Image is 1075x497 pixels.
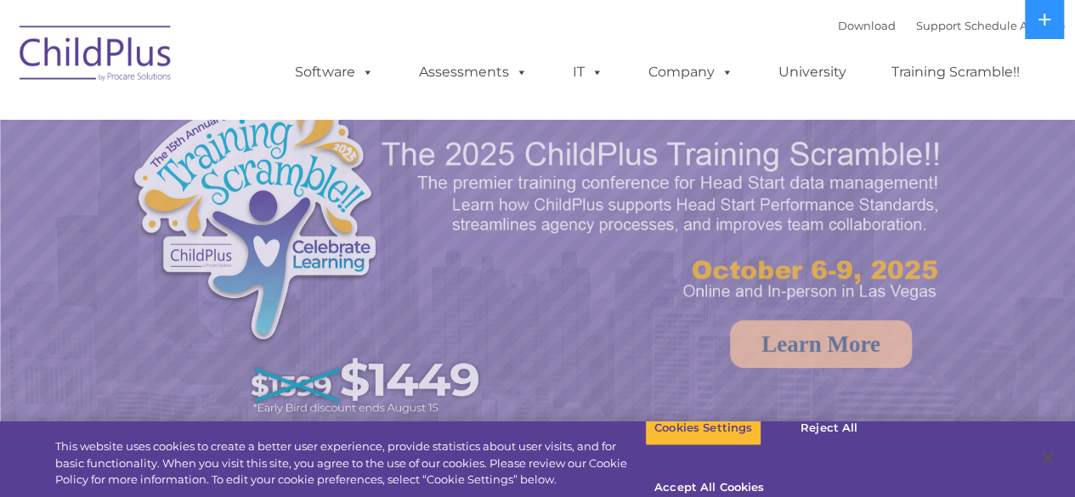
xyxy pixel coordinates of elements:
a: Support [916,19,961,32]
img: ChildPlus by Procare Solutions [11,14,181,99]
button: Reject All [776,410,882,446]
a: Learn More [730,320,912,368]
a: IT [556,55,620,89]
a: Assessments [402,55,545,89]
a: Company [631,55,750,89]
a: University [761,55,863,89]
font: | [838,19,1065,32]
a: Training Scramble!! [874,55,1037,89]
div: This website uses cookies to create a better user experience, provide statistics about user visit... [55,438,645,489]
button: Cookies Settings [645,410,761,446]
a: Software [278,55,391,89]
a: Download [838,19,896,32]
a: Schedule A Demo [965,19,1065,32]
button: Close [1029,439,1067,477]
